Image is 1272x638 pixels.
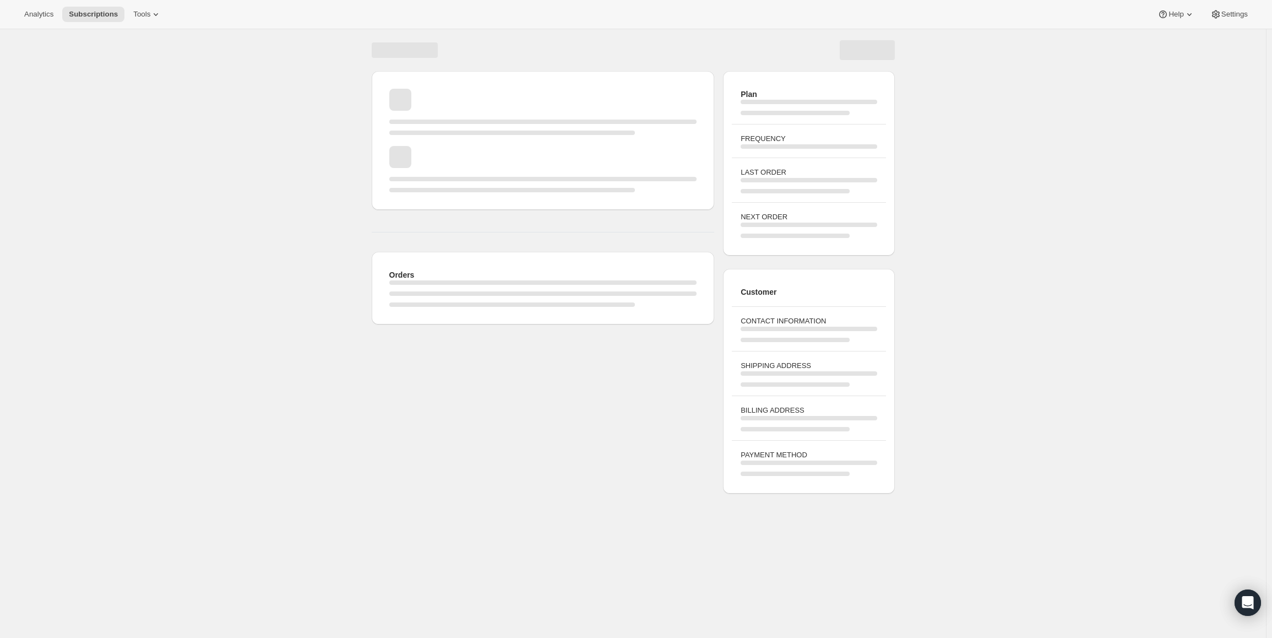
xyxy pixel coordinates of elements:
div: Open Intercom Messenger [1235,590,1261,616]
h3: PAYMENT METHOD [741,450,877,461]
span: Analytics [24,10,53,19]
h2: Plan [741,89,877,100]
span: Subscriptions [69,10,118,19]
button: Tools [127,7,168,22]
h3: SHIPPING ADDRESS [741,360,877,371]
div: Page loading [358,29,908,498]
button: Analytics [18,7,60,22]
span: Help [1168,10,1183,19]
h3: BILLING ADDRESS [741,405,877,416]
h3: CONTACT INFORMATION [741,316,877,327]
h3: LAST ORDER [741,167,877,178]
h2: Customer [741,286,877,298]
span: Tools [133,10,150,19]
button: Settings [1204,7,1254,22]
h2: Orders [389,269,697,280]
button: Subscriptions [62,7,124,22]
h3: FREQUENCY [741,133,877,144]
span: Settings [1221,10,1248,19]
button: Help [1151,7,1201,22]
h3: NEXT ORDER [741,212,877,223]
